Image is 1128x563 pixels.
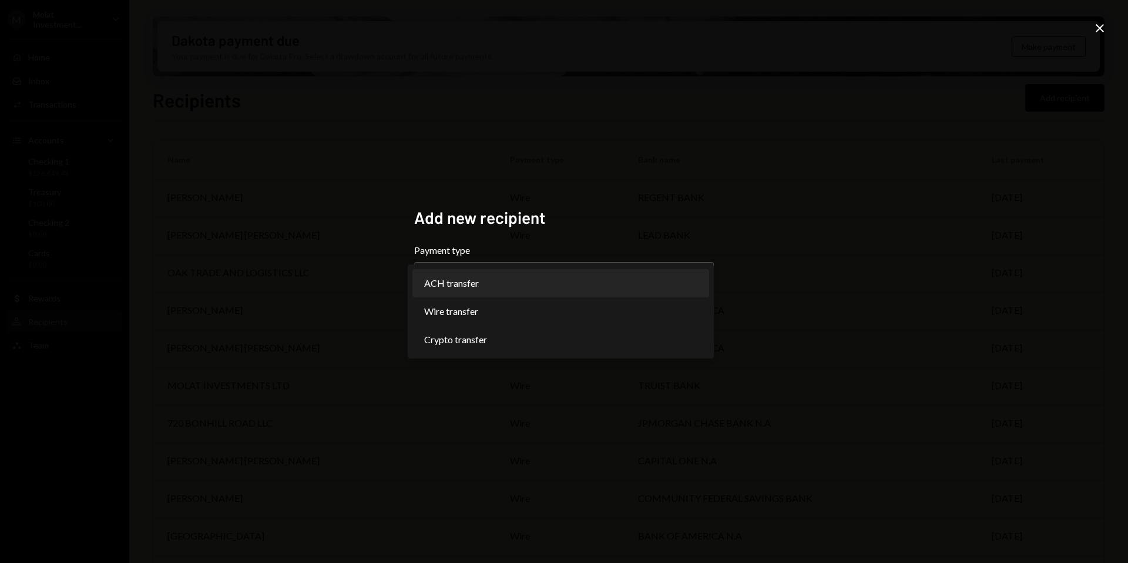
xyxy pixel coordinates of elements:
[414,206,714,229] h2: Add new recipient
[424,333,487,347] span: Crypto transfer
[424,276,479,290] span: ACH transfer
[424,304,478,319] span: Wire transfer
[414,243,714,257] label: Payment type
[414,262,714,295] button: Payment type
